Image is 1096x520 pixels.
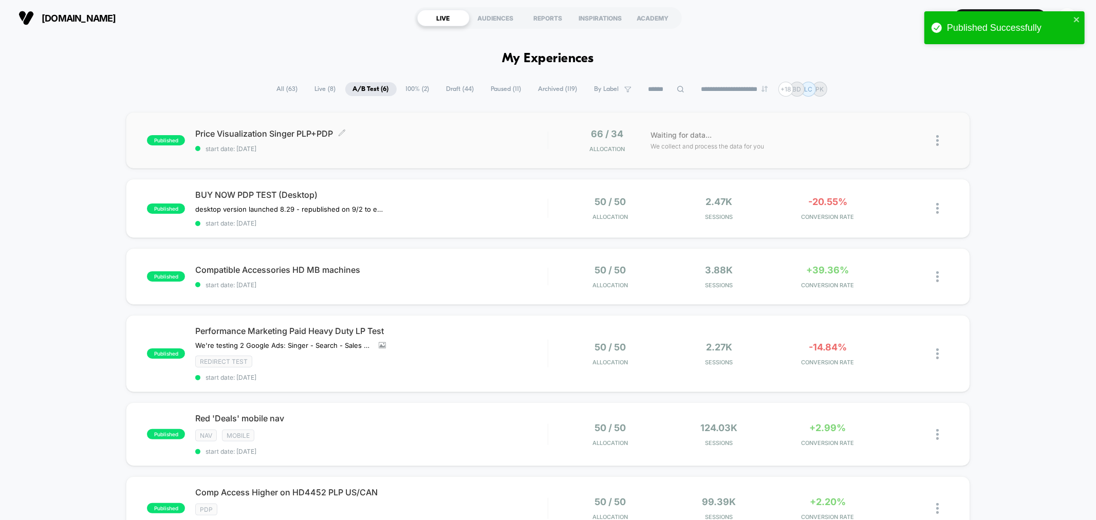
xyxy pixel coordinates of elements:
div: ACADEMY [627,10,679,26]
img: close [936,348,939,359]
img: close [936,135,939,146]
span: published [147,348,185,359]
span: Live ( 8 ) [307,82,344,96]
span: CONVERSION RATE [776,213,880,220]
p: BD [793,85,802,93]
p: LC [804,85,812,93]
img: close [936,271,939,282]
img: close [936,429,939,440]
div: Published Successfully [947,23,1070,33]
span: +2.99% [810,422,846,433]
span: 66 / 34 [591,128,623,139]
span: A/B Test ( 6 ) [345,82,397,96]
span: By Label [595,85,619,93]
span: 3.88k [705,265,733,275]
span: CONVERSION RATE [776,439,880,447]
span: 2.47k [706,196,733,207]
span: Allocation [593,213,628,220]
span: CONVERSION RATE [776,359,880,366]
img: Visually logo [18,10,34,26]
span: published [147,429,185,439]
span: Sessions [667,213,771,220]
span: Draft ( 44 ) [439,82,482,96]
span: Sessions [667,439,771,447]
span: -14.84% [809,342,847,352]
span: Comp Access Higher on HD4452 PLP US/CAN [195,487,547,497]
span: We collect and process the data for you [651,141,764,151]
span: 99.39k [702,496,736,507]
span: Compatible Accessories HD MB machines [195,265,547,275]
span: PDP [195,504,217,515]
div: D [1057,8,1078,28]
button: close [1073,15,1081,25]
span: Price Visualization Singer PLP+PDP [195,128,547,139]
span: published [147,135,185,145]
span: BUY NOW PDP TEST (Desktop) [195,190,547,200]
span: 50 / 50 [595,422,626,433]
div: INSPIRATIONS [574,10,627,26]
div: AUDIENCES [470,10,522,26]
span: 50 / 50 [595,342,626,352]
span: 50 / 50 [595,196,626,207]
span: Archived ( 119 ) [531,82,585,96]
span: Performance Marketing Paid Heavy Duty LP Test [195,326,547,336]
span: 50 / 50 [595,496,626,507]
div: + 18 [778,82,793,97]
img: close [936,203,939,214]
img: close [936,503,939,514]
span: Redirect Test [195,356,252,367]
span: All ( 63 ) [269,82,306,96]
span: start date: [DATE] [195,145,547,153]
span: +39.36% [807,265,849,275]
span: published [147,503,185,513]
span: 2.27k [706,342,732,352]
span: [DOMAIN_NAME] [42,13,116,24]
div: REPORTS [522,10,574,26]
span: Allocation [589,145,625,153]
span: Waiting for data... [651,129,712,141]
span: start date: [DATE] [195,219,547,227]
span: 124.03k [701,422,738,433]
p: PK [815,85,824,93]
span: Sessions [667,282,771,289]
span: 50 / 50 [595,265,626,275]
span: We're testing 2 Google Ads: Singer - Search - Sales - Heavy Duty - Nonbrand and SINGER - PMax - H... [195,341,371,349]
span: start date: [DATE] [195,281,547,289]
span: desktop version launched 8.29﻿ - republished on 9/2 to ensure OOS products dont show the buy now ... [195,205,386,213]
span: Red 'Deals' mobile nav [195,413,547,423]
h1: My Experiences [502,51,594,66]
span: +2.20% [810,496,846,507]
button: D [1054,8,1081,29]
button: [DOMAIN_NAME] [15,10,119,26]
div: LIVE [417,10,470,26]
span: start date: [DATE] [195,374,547,381]
span: published [147,203,185,214]
span: CONVERSION RATE [776,282,880,289]
span: Allocation [593,359,628,366]
span: Paused ( 11 ) [484,82,529,96]
span: published [147,271,185,282]
span: start date: [DATE] [195,448,547,455]
span: 100% ( 2 ) [398,82,437,96]
span: Mobile [222,430,254,441]
span: NAV [195,430,217,441]
img: end [761,86,768,92]
span: Allocation [593,439,628,447]
span: Allocation [593,282,628,289]
span: Sessions [667,359,771,366]
span: -20.55% [808,196,847,207]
